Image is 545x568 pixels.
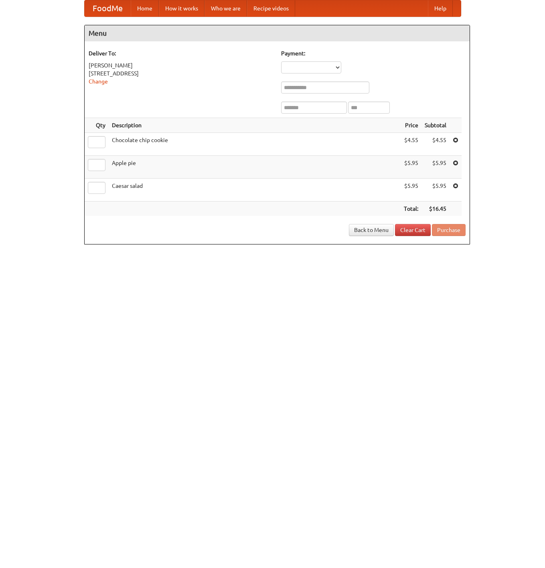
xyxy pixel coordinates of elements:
[109,133,401,156] td: Chocolate chip cookie
[401,118,421,133] th: Price
[349,224,394,236] a: Back to Menu
[421,179,450,202] td: $5.95
[109,179,401,202] td: Caesar salad
[89,49,273,57] h5: Deliver To:
[109,156,401,179] td: Apple pie
[401,156,421,179] td: $5.95
[421,118,450,133] th: Subtotal
[205,0,247,16] a: Who we are
[89,69,273,77] div: [STREET_ADDRESS]
[85,0,131,16] a: FoodMe
[109,118,401,133] th: Description
[89,61,273,69] div: [PERSON_NAME]
[401,179,421,202] td: $5.95
[401,133,421,156] td: $4.55
[428,0,453,16] a: Help
[131,0,159,16] a: Home
[432,224,466,236] button: Purchase
[421,156,450,179] td: $5.95
[159,0,205,16] a: How it works
[395,224,431,236] a: Clear Cart
[281,49,466,57] h5: Payment:
[85,25,470,41] h4: Menu
[421,133,450,156] td: $4.55
[247,0,295,16] a: Recipe videos
[85,118,109,133] th: Qty
[401,202,421,216] th: Total:
[421,202,450,216] th: $16.45
[89,78,108,85] a: Change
